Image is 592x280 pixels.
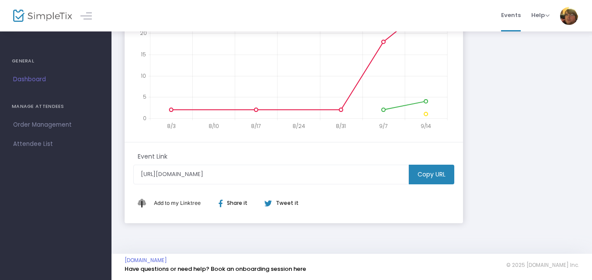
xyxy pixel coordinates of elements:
text: 0 [143,114,146,122]
span: Add to my Linktree [154,200,201,206]
h4: MANAGE ATTENDEES [12,98,100,115]
text: 8/17 [251,122,261,130]
div: Tweet it [256,199,303,207]
text: 8/24 [293,122,306,130]
button: Add This to My Linktree [152,193,203,214]
span: Dashboard [13,74,98,85]
text: 8/10 [209,122,219,130]
m-button: Copy URL [409,165,454,184]
span: Order Management [13,119,98,131]
h4: GENERAL [12,52,100,70]
div: Share it [210,199,264,207]
span: Attendee List [13,138,98,150]
span: © 2025 [DOMAIN_NAME] Inc. [506,262,579,269]
text: 5 [143,93,146,100]
text: 15 [141,51,146,58]
text: 9/7 [380,122,388,130]
a: [DOMAIN_NAME] [125,257,167,264]
span: Help [531,11,550,19]
img: linktree [138,199,152,207]
a: Have questions or need help? Book an onboarding session here [125,265,306,273]
text: 8/3 [167,122,176,130]
text: 9/14 [421,122,431,130]
text: 20 [140,29,147,37]
text: 8/31 [336,122,346,130]
text: 10 [141,72,146,79]
m-panel-subtitle: Event Link [138,152,167,161]
span: Events [501,4,521,26]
